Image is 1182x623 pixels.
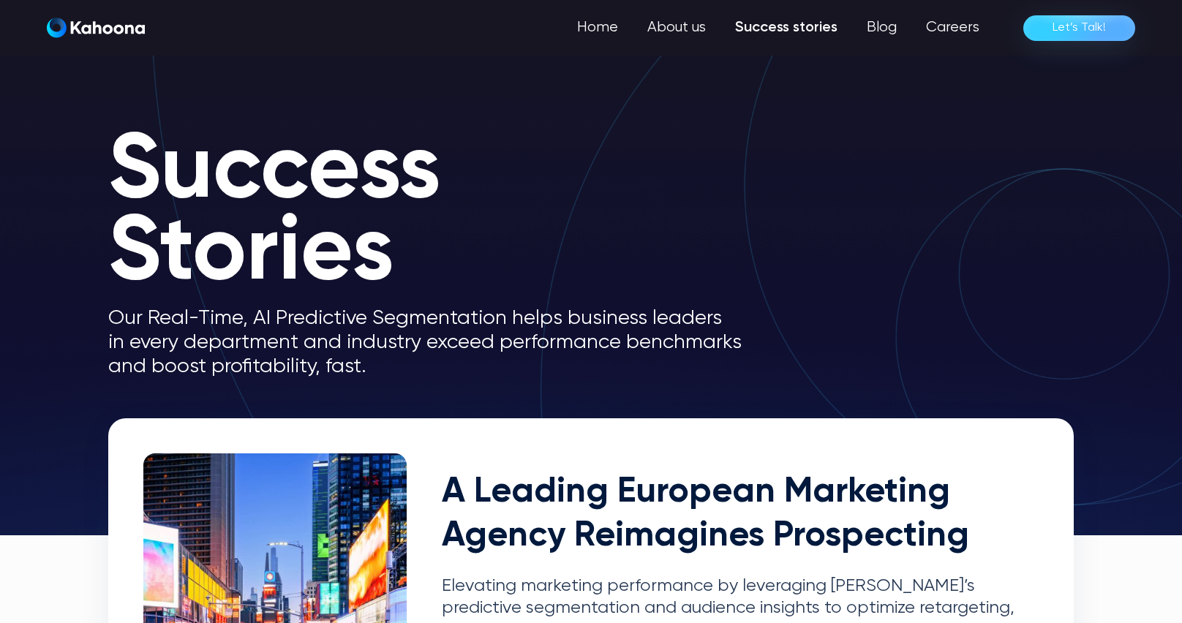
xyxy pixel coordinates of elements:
[852,13,911,42] a: Blog
[1023,15,1135,41] a: Let’s Talk!
[47,18,145,39] a: Kahoona logo blackKahoona logo white
[911,13,994,42] a: Careers
[47,18,145,38] img: Kahoona logo white
[442,471,1039,558] h2: A Leading European Marketing Agency Reimagines Prospecting
[562,13,633,42] a: Home
[633,13,720,42] a: About us
[108,306,767,379] p: Our Real-Time, AI Predictive Segmentation helps business leaders in every department and industry...
[108,132,767,295] h1: Success Stories
[720,13,852,42] a: Success stories
[1053,16,1106,39] div: Let’s Talk!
